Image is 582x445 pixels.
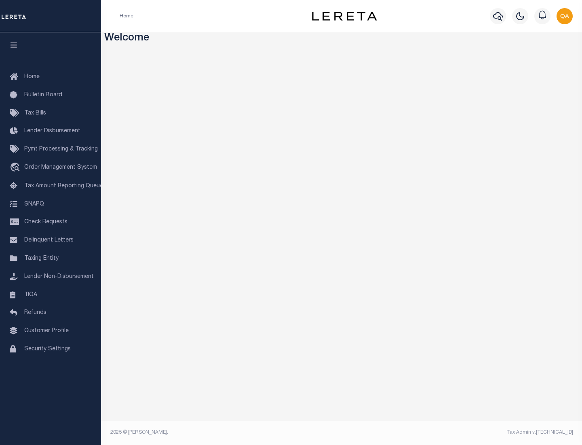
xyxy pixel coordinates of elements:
img: svg+xml;base64,PHN2ZyB4bWxucz0iaHR0cDovL3d3dy53My5vcmcvMjAwMC9zdmciIHBvaW50ZXItZXZlbnRzPSJub25lIi... [557,8,573,24]
span: Order Management System [24,165,97,170]
span: Tax Bills [24,110,46,116]
h3: Welcome [104,32,579,45]
span: Taxing Entity [24,256,59,261]
span: Tax Amount Reporting Queue [24,183,103,189]
div: Tax Admin v.[TECHNICAL_ID] [348,429,573,436]
i: travel_explore [10,163,23,173]
span: Delinquent Letters [24,237,74,243]
span: Lender Non-Disbursement [24,274,94,280]
img: logo-dark.svg [312,12,377,21]
div: 2025 © [PERSON_NAME]. [104,429,342,436]
span: Customer Profile [24,328,69,334]
span: Home [24,74,40,80]
span: TIQA [24,292,37,297]
span: Pymt Processing & Tracking [24,146,98,152]
span: Check Requests [24,219,67,225]
li: Home [120,13,133,20]
span: Lender Disbursement [24,128,80,134]
span: Security Settings [24,346,71,352]
span: SNAPQ [24,201,44,207]
span: Refunds [24,310,46,316]
span: Bulletin Board [24,92,62,98]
